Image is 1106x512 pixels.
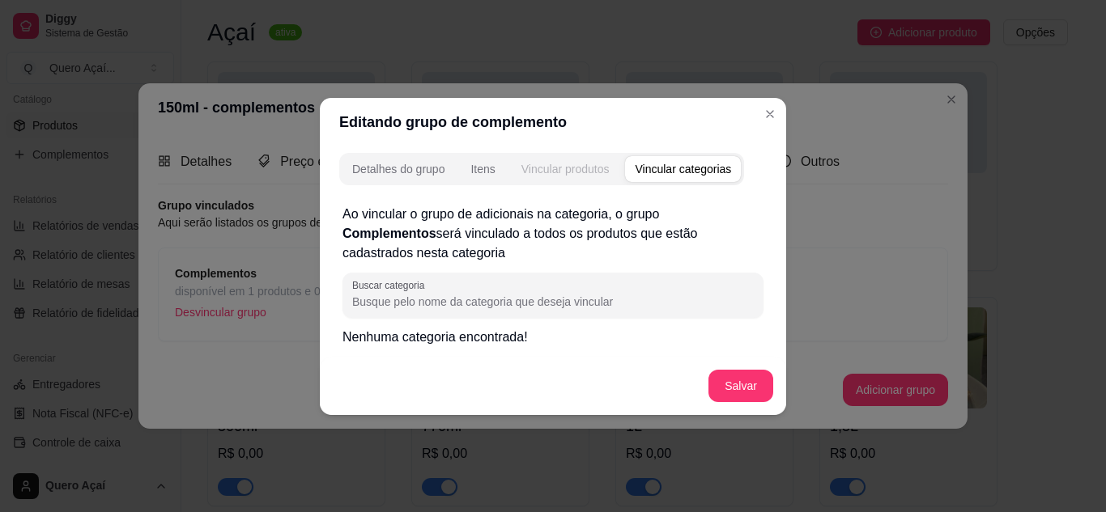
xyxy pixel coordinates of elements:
[342,328,764,347] p: Nenhuma categoria encontrada!
[352,161,445,177] div: Detalhes do grupo
[339,153,767,185] div: complement-group
[757,101,783,127] button: Close
[342,205,764,263] h2: Ao vincular o grupo de adicionais na categoria, o grupo será vinculado a todos os produtos que es...
[635,161,731,177] div: Vincular categorias
[339,153,744,185] div: complement-group
[320,98,786,146] header: Editando grupo de complemento
[708,370,773,402] button: Salvar
[521,161,610,177] div: Vincular produtos
[470,161,495,177] div: Itens
[352,294,754,310] input: Buscar categoria
[342,226,436,240] span: Complementos
[352,278,430,292] label: Buscar categoria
